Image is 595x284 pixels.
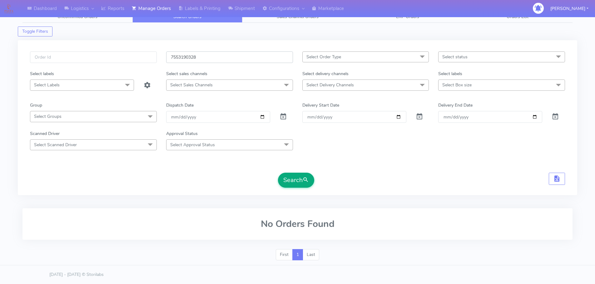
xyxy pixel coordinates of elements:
label: Scanned Driver [30,130,60,137]
input: Customer Reference(email,phone) [166,51,293,63]
label: Select delivery channels [302,70,349,77]
span: Select Scanned Driver [34,142,77,148]
a: 1 [292,249,303,260]
span: Select status [442,54,468,60]
label: Select sales channels [166,70,207,77]
button: Search [278,173,314,188]
label: Delivery End Date [438,102,473,108]
label: Select labels [438,70,462,77]
span: Select Delivery Channels [306,82,354,88]
span: Select Labels [34,82,60,88]
label: Approval Status [166,130,198,137]
span: Select Approval Status [170,142,215,148]
h2: No Orders Found [30,219,565,229]
button: Toggle Filters [18,26,52,36]
span: Select Sales Channels [170,82,213,88]
label: Delivery Start Date [302,102,339,108]
label: Dispatch Date [166,102,194,108]
label: Group [30,102,42,108]
span: Select Box size [442,82,472,88]
label: Select labels [30,70,54,77]
button: [PERSON_NAME] [546,2,593,15]
input: Order Id [30,51,157,63]
span: Select Groups [34,113,62,119]
span: Select Order Type [306,54,341,60]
